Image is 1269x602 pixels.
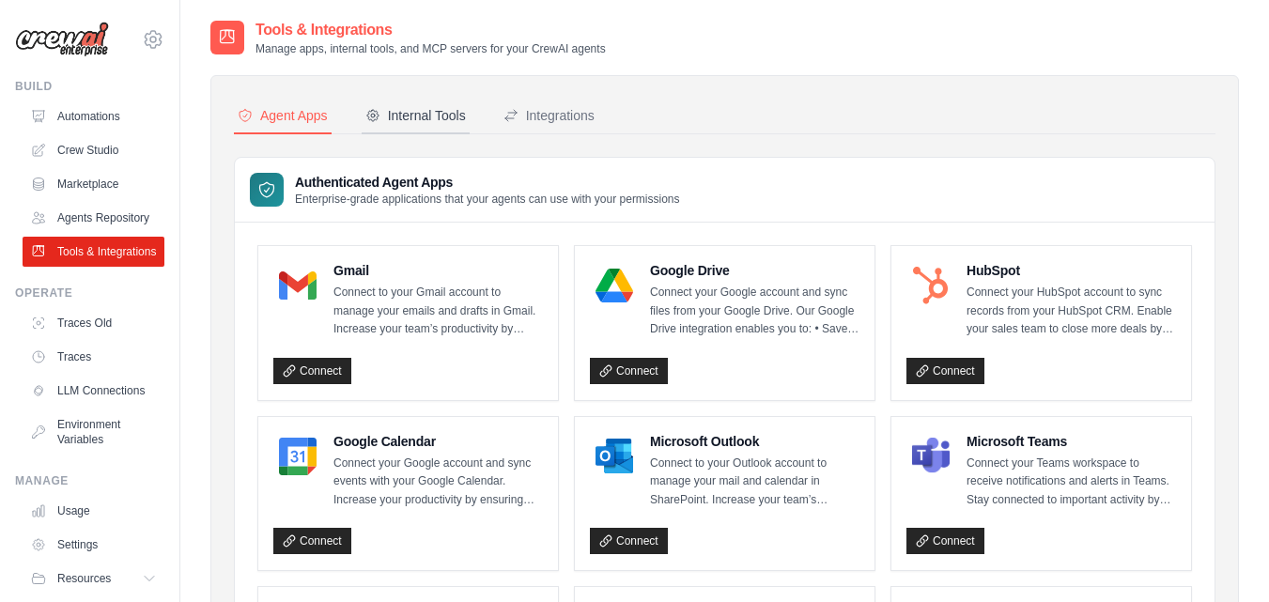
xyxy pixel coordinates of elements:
h4: Google Drive [650,261,859,280]
img: Gmail Logo [279,267,317,304]
p: Connect to your Gmail account to manage your emails and drafts in Gmail. Increase your team’s pro... [333,284,543,339]
h3: Authenticated Agent Apps [295,173,680,192]
a: Settings [23,530,164,560]
p: Manage apps, internal tools, and MCP servers for your CrewAI agents [255,41,606,56]
div: Agent Apps [238,106,328,125]
p: Connect your Teams workspace to receive notifications and alerts in Teams. Stay connected to impo... [967,455,1176,510]
p: Enterprise-grade applications that your agents can use with your permissions [295,192,680,207]
a: Connect [906,358,984,384]
button: Internal Tools [362,99,470,134]
img: Microsoft Teams Logo [912,438,950,475]
img: Google Calendar Logo [279,438,317,475]
a: Connect [273,358,351,384]
button: Resources [23,563,164,594]
a: Crew Studio [23,135,164,165]
div: Integrations [503,106,595,125]
h4: Gmail [333,261,543,280]
h4: Microsoft Outlook [650,432,859,451]
div: Manage [15,473,164,488]
a: Connect [590,528,668,554]
h4: HubSpot [967,261,1176,280]
p: Connect your Google account and sync events with your Google Calendar. Increase your productivity... [333,455,543,510]
p: Connect your Google account and sync files from your Google Drive. Our Google Drive integration e... [650,284,859,339]
a: Traces [23,342,164,372]
button: Integrations [500,99,598,134]
a: Automations [23,101,164,131]
img: HubSpot Logo [912,267,950,304]
a: LLM Connections [23,376,164,406]
a: Connect [273,528,351,554]
h4: Google Calendar [333,432,543,451]
a: Usage [23,496,164,526]
a: Connect [590,358,668,384]
a: Connect [906,528,984,554]
button: Agent Apps [234,99,332,134]
a: Agents Repository [23,203,164,233]
a: Marketplace [23,169,164,199]
a: Environment Variables [23,409,164,455]
img: Logo [15,22,109,57]
img: Microsoft Outlook Logo [596,438,633,475]
a: Traces Old [23,308,164,338]
a: Tools & Integrations [23,237,164,267]
h4: Microsoft Teams [967,432,1176,451]
div: Build [15,79,164,94]
h2: Tools & Integrations [255,19,606,41]
span: Resources [57,571,111,586]
img: Google Drive Logo [596,267,633,304]
div: Operate [15,286,164,301]
p: Connect your HubSpot account to sync records from your HubSpot CRM. Enable your sales team to clo... [967,284,1176,339]
div: Internal Tools [365,106,466,125]
p: Connect to your Outlook account to manage your mail and calendar in SharePoint. Increase your tea... [650,455,859,510]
